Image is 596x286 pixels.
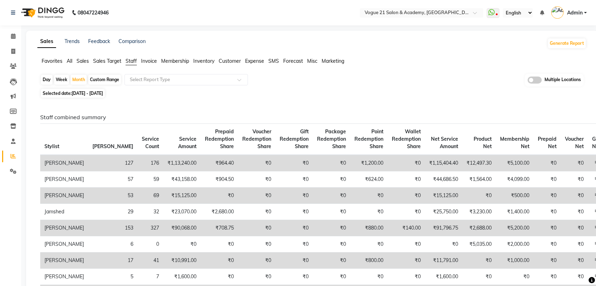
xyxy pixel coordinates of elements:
[388,188,425,204] td: ₹0
[534,171,561,188] td: ₹0
[462,252,496,269] td: ₹0
[275,236,313,252] td: ₹0
[313,188,350,204] td: ₹0
[138,236,163,252] td: 0
[307,58,317,64] span: Misc
[534,269,561,285] td: ₹0
[496,269,534,285] td: ₹0
[425,236,462,252] td: ₹0
[275,220,313,236] td: ₹0
[138,269,163,285] td: 7
[238,155,275,171] td: ₹0
[462,188,496,204] td: ₹0
[40,236,88,252] td: [PERSON_NAME]
[350,220,388,236] td: ₹880.00
[88,38,110,44] a: Feedback
[138,252,163,269] td: 41
[65,38,80,44] a: Trends
[322,58,344,64] span: Marketing
[238,204,275,220] td: ₹0
[551,6,564,19] img: Admin
[534,236,561,252] td: ₹0
[275,269,313,285] td: ₹0
[350,204,388,220] td: ₹0
[201,171,238,188] td: ₹904.50
[88,269,138,285] td: 5
[163,155,201,171] td: ₹1,13,240.00
[431,136,458,150] span: Net Service Amount
[118,38,146,44] a: Comparison
[462,155,496,171] td: ₹12,497.30
[561,252,588,269] td: ₹0
[548,38,586,48] button: Generate Report
[88,204,138,220] td: 29
[40,171,88,188] td: [PERSON_NAME]
[561,220,588,236] td: ₹0
[40,114,581,121] h6: Staff combined summary
[567,9,583,17] span: Admin
[205,128,234,150] span: Prepaid Redemption Share
[350,171,388,188] td: ₹624.00
[238,220,275,236] td: ₹0
[201,204,238,220] td: ₹2,680.00
[138,188,163,204] td: 69
[201,220,238,236] td: ₹708.75
[425,171,462,188] td: ₹44,686.50
[78,3,109,23] b: 08047224946
[40,220,88,236] td: [PERSON_NAME]
[37,35,56,48] a: Sales
[388,220,425,236] td: ₹140.00
[462,171,496,188] td: ₹1,564.00
[561,171,588,188] td: ₹0
[388,171,425,188] td: ₹0
[178,136,196,150] span: Service Amount
[193,58,214,64] span: Inventory
[41,75,53,85] div: Day
[350,188,388,204] td: ₹0
[93,58,121,64] span: Sales Target
[561,236,588,252] td: ₹0
[275,252,313,269] td: ₹0
[88,236,138,252] td: 6
[425,252,462,269] td: ₹11,791.00
[313,236,350,252] td: ₹0
[142,136,159,150] span: Service Count
[238,188,275,204] td: ₹0
[126,58,137,64] span: Staff
[138,155,163,171] td: 176
[561,155,588,171] td: ₹0
[163,171,201,188] td: ₹43,158.00
[565,136,584,150] span: Voucher Net
[534,155,561,171] td: ₹0
[238,171,275,188] td: ₹0
[40,269,88,285] td: [PERSON_NAME]
[161,58,189,64] span: Membership
[201,236,238,252] td: ₹0
[88,252,138,269] td: 17
[534,220,561,236] td: ₹0
[313,171,350,188] td: ₹0
[474,136,492,150] span: Product Net
[141,58,157,64] span: Invoice
[71,75,87,85] div: Month
[41,89,105,98] span: Selected date:
[534,204,561,220] td: ₹0
[561,204,588,220] td: ₹0
[561,269,588,285] td: ₹0
[72,91,103,96] span: [DATE] - [DATE]
[388,204,425,220] td: ₹0
[54,75,69,85] div: Week
[275,188,313,204] td: ₹0
[88,75,121,85] div: Custom Range
[425,155,462,171] td: ₹1,15,404.40
[88,171,138,188] td: 57
[496,252,534,269] td: ₹1,000.00
[163,204,201,220] td: ₹23,070.00
[268,58,279,64] span: SMS
[425,220,462,236] td: ₹91,796.75
[317,128,346,150] span: Package Redemption Share
[545,77,581,84] span: Multiple Locations
[18,3,66,23] img: logo
[201,188,238,204] td: ₹0
[40,204,88,220] td: Jamshed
